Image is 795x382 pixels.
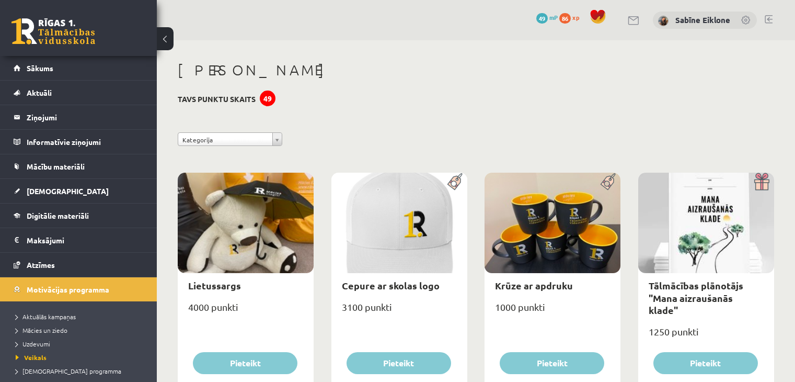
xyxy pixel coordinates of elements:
[649,279,743,316] a: Tālmācības plānotājs "Mana aizraušanās klade"
[16,340,50,348] span: Uzdevumi
[14,56,144,80] a: Sākums
[16,312,146,321] a: Aktuālās kampaņas
[342,279,440,291] a: Cepure ar skolas logo
[27,162,85,171] span: Mācību materiāli
[11,18,95,44] a: Rīgas 1. Tālmācības vidusskola
[14,105,144,129] a: Ziņojumi
[16,339,146,349] a: Uzdevumi
[27,228,144,252] legend: Maksājumi
[658,16,669,26] img: Sabīne Eiklone
[178,95,256,104] h3: Tavs punktu skaits
[14,204,144,228] a: Digitālie materiāli
[16,367,121,375] span: [DEMOGRAPHIC_DATA] programma
[188,279,241,291] a: Lietussargs
[14,277,144,301] a: Motivācijas programma
[178,298,314,324] div: 4000 punkti
[178,132,282,146] a: Kategorija
[16,353,47,362] span: Veikals
[675,15,730,25] a: Sabīne Eiklone
[536,13,548,24] span: 49
[193,352,297,374] button: Pieteikt
[182,133,268,147] span: Kategorija
[347,352,451,374] button: Pieteikt
[27,63,53,73] span: Sākums
[14,130,144,154] a: Informatīvie ziņojumi
[485,298,620,324] div: 1000 punkti
[559,13,584,21] a: 86 xp
[14,81,144,105] a: Aktuāli
[14,228,144,252] a: Maksājumi
[27,186,109,196] span: [DEMOGRAPHIC_DATA]
[27,285,109,294] span: Motivācijas programma
[27,211,89,220] span: Digitālie materiāli
[653,352,758,374] button: Pieteikt
[536,13,558,21] a: 49 mP
[331,298,467,324] div: 3100 punkti
[16,366,146,376] a: [DEMOGRAPHIC_DATA] programma
[500,352,604,374] button: Pieteikt
[27,260,55,269] span: Atzīmes
[27,105,144,129] legend: Ziņojumi
[597,173,620,190] img: Populāra prece
[260,91,275,106] div: 49
[444,173,467,190] img: Populāra prece
[178,61,774,79] h1: [PERSON_NAME]
[751,173,774,190] img: Dāvana ar pārsteigumu
[16,325,146,335] a: Mācies un ziedo
[638,323,774,349] div: 1250 punkti
[14,179,144,203] a: [DEMOGRAPHIC_DATA]
[16,312,76,321] span: Aktuālās kampaņas
[14,253,144,277] a: Atzīmes
[559,13,571,24] span: 86
[549,13,558,21] span: mP
[27,88,52,97] span: Aktuāli
[16,353,146,362] a: Veikals
[27,130,144,154] legend: Informatīvie ziņojumi
[16,326,67,334] span: Mācies un ziedo
[572,13,579,21] span: xp
[495,279,573,291] a: Krūze ar apdruku
[14,154,144,178] a: Mācību materiāli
